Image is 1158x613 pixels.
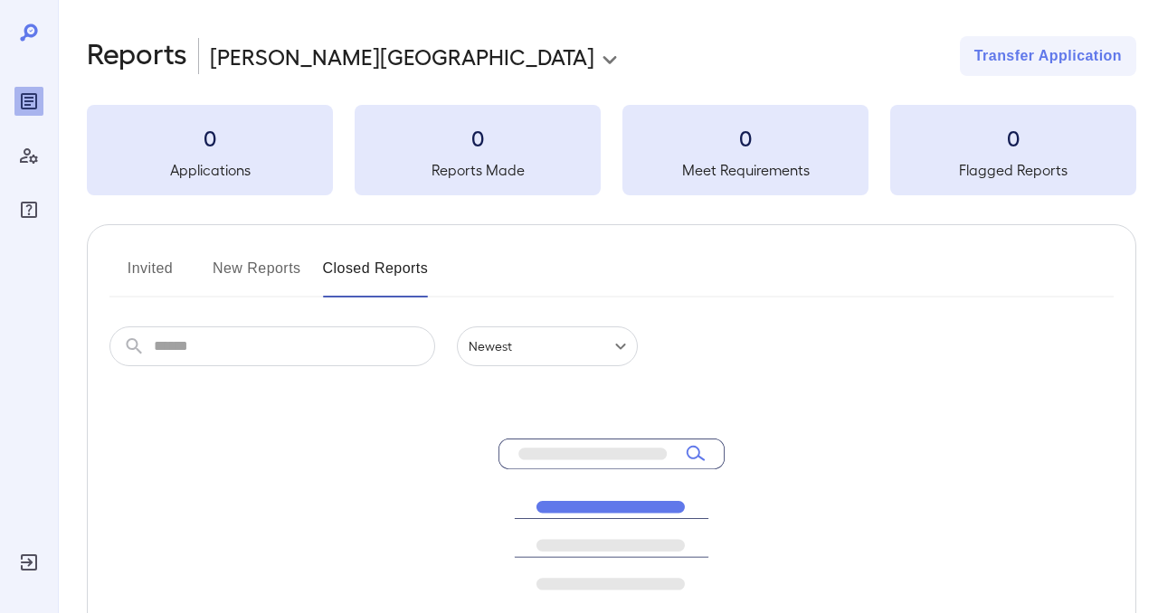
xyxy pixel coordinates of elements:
h3: 0 [622,123,868,152]
p: [PERSON_NAME][GEOGRAPHIC_DATA] [210,42,594,71]
button: Transfer Application [960,36,1136,76]
h3: 0 [87,123,333,152]
summary: 0Applications0Reports Made0Meet Requirements0Flagged Reports [87,105,1136,195]
div: Log Out [14,548,43,577]
div: Newest [457,326,638,366]
div: Reports [14,87,43,116]
h5: Reports Made [355,159,601,181]
h2: Reports [87,36,187,76]
button: Closed Reports [323,254,429,297]
h3: 0 [890,123,1136,152]
button: Invited [109,254,191,297]
button: New Reports [213,254,301,297]
div: Manage Users [14,141,43,170]
h5: Flagged Reports [890,159,1136,181]
h5: Meet Requirements [622,159,868,181]
div: FAQ [14,195,43,224]
h3: 0 [355,123,601,152]
h5: Applications [87,159,333,181]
